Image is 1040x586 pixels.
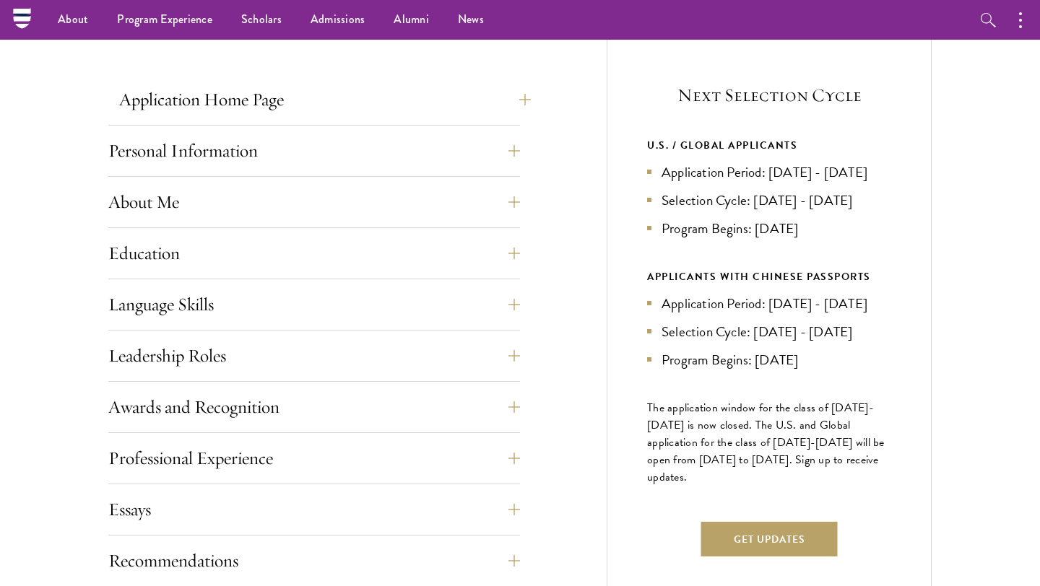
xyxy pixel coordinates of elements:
button: Essays [108,492,520,527]
button: Personal Information [108,134,520,168]
h5: Next Selection Cycle [647,83,891,108]
li: Selection Cycle: [DATE] - [DATE] [647,190,891,211]
li: Application Period: [DATE] - [DATE] [647,293,891,314]
div: APPLICANTS WITH CHINESE PASSPORTS [647,268,891,286]
li: Application Period: [DATE] - [DATE] [647,162,891,183]
li: Program Begins: [DATE] [647,218,891,239]
button: Recommendations [108,543,520,578]
button: Get Updates [701,522,838,556]
li: Selection Cycle: [DATE] - [DATE] [647,321,891,342]
button: Language Skills [108,287,520,322]
li: Program Begins: [DATE] [647,349,891,370]
button: Awards and Recognition [108,390,520,424]
button: About Me [108,185,520,219]
button: Application Home Page [119,82,531,117]
span: The application window for the class of [DATE]-[DATE] is now closed. The U.S. and Global applicat... [647,399,885,486]
button: Professional Experience [108,441,520,476]
div: U.S. / GLOBAL APPLICANTS [647,136,891,154]
button: Education [108,236,520,271]
button: Leadership Roles [108,338,520,373]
